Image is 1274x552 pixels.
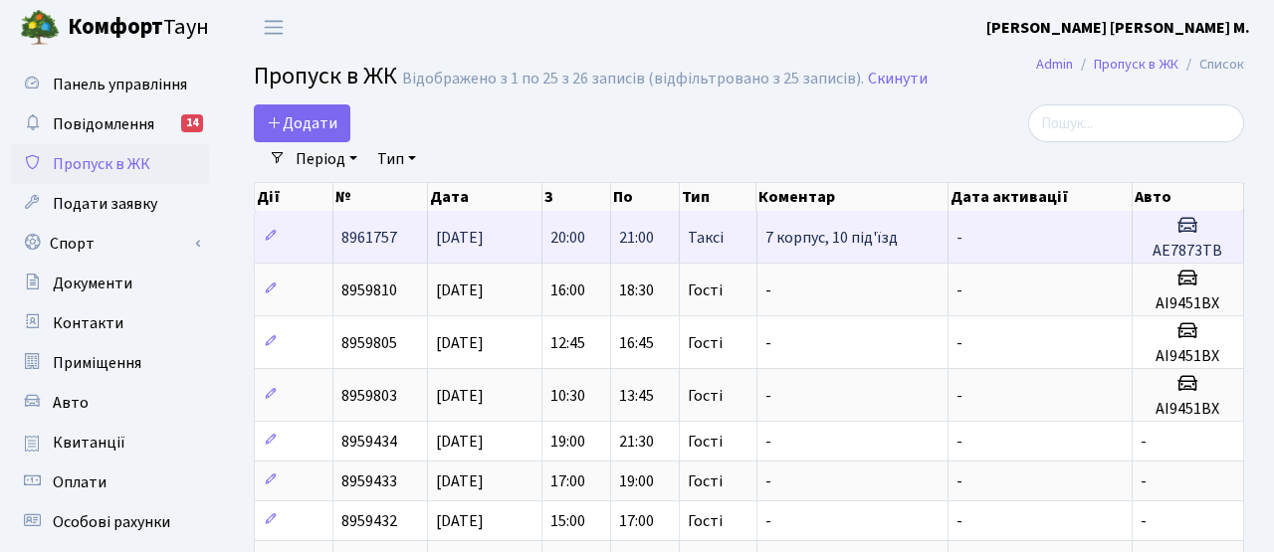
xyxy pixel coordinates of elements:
a: Спорт [10,224,209,264]
h5: АІ9451ВХ [1141,347,1235,366]
span: - [956,279,962,301]
img: logo.png [20,8,60,48]
span: 18:30 [619,279,654,301]
span: Авто [53,392,89,414]
span: - [1141,470,1147,492]
a: Особові рахунки [10,502,209,542]
span: [DATE] [436,431,484,453]
span: - [1141,510,1147,532]
span: 16:00 [550,279,585,301]
span: Гості [688,388,723,404]
span: 8959803 [341,385,397,407]
span: 10:30 [550,385,585,407]
span: [DATE] [436,385,484,407]
th: Дата активації [949,183,1132,211]
li: Список [1178,54,1244,76]
span: - [956,385,962,407]
span: 17:00 [550,470,585,492]
h5: AE7873TB [1141,242,1235,261]
th: Дата [428,183,542,211]
a: Admin [1036,54,1073,75]
span: 21:00 [619,227,654,249]
span: Гості [688,282,723,298]
span: - [956,431,962,453]
span: - [956,227,962,249]
a: Скинути [868,70,928,89]
span: 19:00 [619,470,654,492]
span: - [765,510,771,532]
span: Таун [68,11,209,45]
b: [PERSON_NAME] [PERSON_NAME] М. [986,17,1250,39]
span: Гості [688,434,723,450]
span: 8959810 [341,279,397,301]
span: 8959434 [341,431,397,453]
span: [DATE] [436,227,484,249]
span: - [956,470,962,492]
span: Приміщення [53,352,141,374]
span: - [765,470,771,492]
a: Подати заявку [10,184,209,224]
th: Тип [680,183,757,211]
span: - [1141,431,1147,453]
span: 8961757 [341,227,397,249]
span: - [765,385,771,407]
span: 7 корпус, 10 під'їзд [765,227,898,249]
span: 21:30 [619,431,654,453]
span: 19:00 [550,431,585,453]
div: Відображено з 1 по 25 з 26 записів (відфільтровано з 25 записів). [402,70,864,89]
span: Гості [688,473,723,489]
a: Повідомлення14 [10,104,209,144]
a: [PERSON_NAME] [PERSON_NAME] М. [986,16,1250,40]
span: Гості [688,335,723,351]
nav: breadcrumb [1006,44,1274,86]
th: № [333,183,428,211]
a: Пропуск в ЖК [10,144,209,184]
b: Комфорт [68,11,163,43]
a: Період [288,142,365,176]
span: - [765,332,771,354]
th: Коментар [756,183,949,211]
th: По [611,183,680,211]
span: Додати [267,112,337,134]
span: 16:45 [619,332,654,354]
span: Пропуск в ЖК [53,153,150,175]
a: Контакти [10,303,209,343]
span: - [765,431,771,453]
th: Авто [1133,183,1244,211]
span: Подати заявку [53,193,157,215]
span: Панель управління [53,74,187,95]
span: 17:00 [619,510,654,532]
span: Особові рахунки [53,511,170,533]
span: [DATE] [436,510,484,532]
a: Документи [10,264,209,303]
a: Тип [369,142,424,176]
span: Контакти [53,312,123,334]
span: [DATE] [436,279,484,301]
th: З [542,183,611,211]
span: 12:45 [550,332,585,354]
a: Пропуск в ЖК [1094,54,1178,75]
div: 14 [181,114,203,132]
a: Панель управління [10,65,209,104]
span: 15:00 [550,510,585,532]
span: 20:00 [550,227,585,249]
a: Авто [10,383,209,423]
h5: АІ9451ВХ [1141,400,1235,419]
span: Пропуск в ЖК [254,59,397,93]
span: Таксі [688,230,724,246]
span: 13:45 [619,385,654,407]
span: [DATE] [436,470,484,492]
input: Пошук... [1028,104,1244,142]
span: Документи [53,273,132,294]
span: 8959433 [341,470,397,492]
span: - [765,279,771,301]
span: 8959432 [341,510,397,532]
span: Гості [688,513,723,529]
a: Приміщення [10,343,209,383]
span: Оплати [53,471,106,493]
button: Переключити навігацію [249,11,299,44]
h5: АІ9451ВХ [1141,294,1235,313]
a: Додати [254,104,350,142]
span: [DATE] [436,332,484,354]
span: 8959805 [341,332,397,354]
